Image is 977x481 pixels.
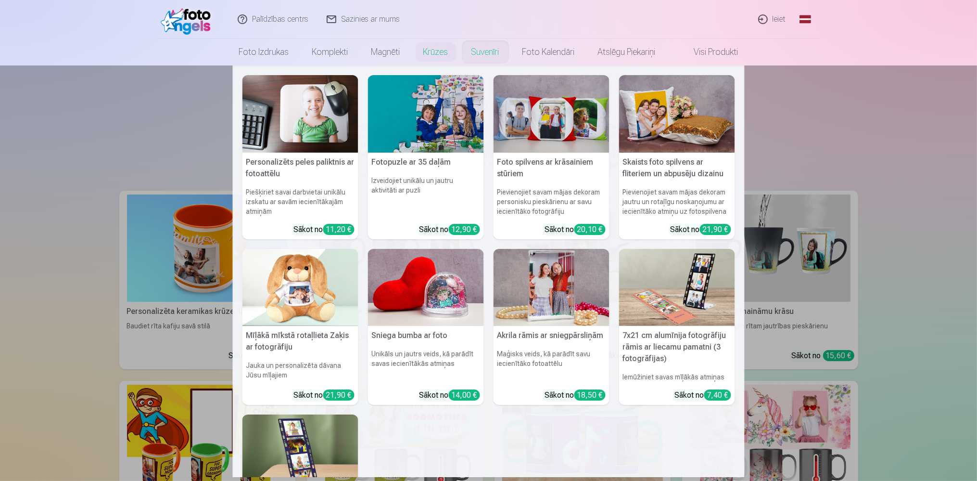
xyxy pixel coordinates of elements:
[368,326,484,345] h5: Sniega bumba ar foto
[586,39,667,65] a: Atslēgu piekariņi
[360,39,412,65] a: Magnēti
[412,39,460,65] a: Krūzes
[368,249,484,405] a: Sniega bumba ar fotoSniega bumba ar fotoUnikāls un jautrs veids, kā parādīt savas iecienītākās at...
[323,224,355,235] div: 11,20 €
[494,249,609,326] img: Akrila rāmis ar sniegpārsliņām
[368,75,484,153] img: Fotopuzle ar 35 daļām
[242,183,358,220] h6: Piešķiriet savai darbvietai unikālu izskatu ar savām iecienītākajām atmiņām
[368,345,484,386] h6: Unikāls un jautrs veids, kā parādīt savas iecienītākās atmiņas
[368,172,484,220] h6: Izveidojiet unikālu un jautru aktivitāti ar puzli
[619,326,735,368] h5: 7x21 cm alumīnija fotogrāfiju rāmis ar liecamu pamatni (3 fotogrāfijas)
[619,249,735,405] a: 7x21 cm alumīnija fotogrāfiju rāmis ar liecamu pamatni (3 fotogrāfijas)7x21 cm alumīnija fotogrāf...
[323,390,355,401] div: 21,90 €
[294,224,355,235] div: Sākot no
[574,390,606,401] div: 18,50 €
[619,368,735,386] h6: Iemūžiniet savas mīļākās atmiņas
[242,249,358,326] img: Mīļākā mīkstā rotaļlieta Zaķis ar fotogrāfiju
[494,183,609,220] h6: Pievienojiet savam mājas dekoram personisku pieskārienu ar savu iecienītāko fotogrāfiju
[368,249,484,326] img: Sniega bumba ar foto
[675,390,731,401] div: Sākot no
[619,183,735,220] h6: Pievienojiet savam mājas dekoram jautru un rotaļīgu noskaņojumu ar iecienītāko atmiņu uz fotospil...
[494,153,609,183] h5: Foto spilvens ar krāsainiem stūriem
[242,326,358,357] h5: Mīļākā mīkstā rotaļlieta Zaķis ar fotogrāfiju
[242,153,358,183] h5: Personalizēts peles paliktnis ar fotoattēlu
[619,75,735,239] a: Skaists foto spilvens ar fliteriem un abpusēju dizainuSkaists foto spilvens ar fliteriem un abpus...
[419,224,480,235] div: Sākot no
[228,39,301,65] a: Foto izdrukas
[449,224,480,235] div: 12,90 €
[242,75,358,153] img: Personalizēts peles paliktnis ar fotoattēlu
[419,390,480,401] div: Sākot no
[460,39,511,65] a: Suvenīri
[494,326,609,345] h5: Akrila rāmis ar sniegpārsliņām
[449,390,480,401] div: 14,00 €
[545,390,606,401] div: Sākot no
[494,345,609,386] h6: Maģisks veids, kā parādīt savu iecienītāko fotoattēlu
[667,39,750,65] a: Visi produkti
[494,75,609,239] a: Foto spilvens ar krāsainiem stūriemFoto spilvens ar krāsainiem stūriemPievienojiet savam mājas de...
[161,4,216,35] img: /fa1
[368,75,484,239] a: Fotopuzle ar 35 daļāmFotopuzle ar 35 daļāmIzveidojiet unikālu un jautru aktivitāti ar puzliSākot ...
[494,75,609,153] img: Foto spilvens ar krāsainiem stūriem
[700,224,731,235] div: 21,90 €
[301,39,360,65] a: Komplekti
[242,75,358,239] a: Personalizēts peles paliktnis ar fotoattēluPersonalizēts peles paliktnis ar fotoattēluPiešķiriet ...
[242,249,358,405] a: Mīļākā mīkstā rotaļlieta Zaķis ar fotogrāfijuMīļākā mīkstā rotaļlieta Zaķis ar fotogrāfijuJauka u...
[619,249,735,326] img: 7x21 cm alumīnija fotogrāfiju rāmis ar liecamu pamatni (3 fotogrāfijas)
[368,153,484,172] h5: Fotopuzle ar 35 daļām
[704,390,731,401] div: 7,40 €
[494,249,609,405] a: Akrila rāmis ar sniegpārsliņāmAkrila rāmis ar sniegpārsliņāmMaģisks veids, kā parādīt savu iecien...
[574,224,606,235] div: 20,10 €
[294,390,355,401] div: Sākot no
[619,153,735,183] h5: Skaists foto spilvens ar fliteriem un abpusēju dizainu
[242,357,358,386] h6: Jauka un personalizēta dāvana Jūsu mīļajiem
[511,39,586,65] a: Foto kalendāri
[671,224,731,235] div: Sākot no
[545,224,606,235] div: Sākot no
[619,75,735,153] img: Skaists foto spilvens ar fliteriem un abpusēju dizainu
